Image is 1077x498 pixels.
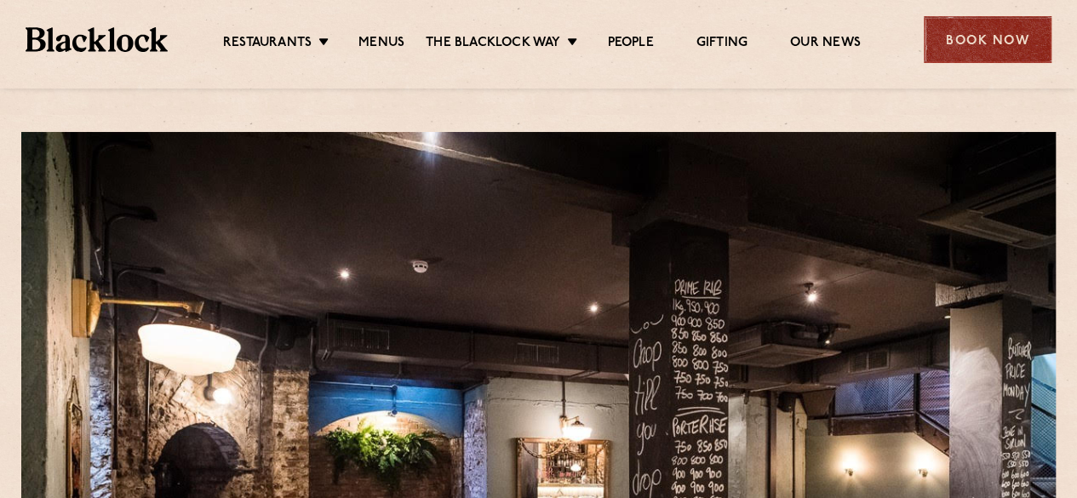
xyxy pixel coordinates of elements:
[696,35,748,54] a: Gifting
[790,35,861,54] a: Our News
[607,35,653,54] a: People
[223,35,312,54] a: Restaurants
[26,27,168,51] img: BL_Textured_Logo-footer-cropped.svg
[426,35,560,54] a: The Blacklock Way
[358,35,404,54] a: Menus
[924,16,1051,63] div: Book Now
